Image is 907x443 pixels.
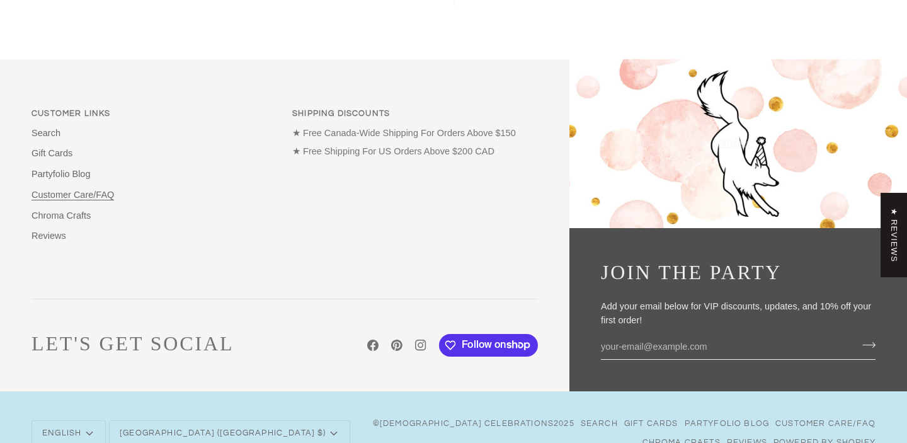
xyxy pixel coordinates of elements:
a: Chroma Crafts [31,210,91,221]
button: Join [855,335,876,355]
a: Customer Care/FAQ [31,190,114,200]
a: Reviews [31,231,66,241]
a: [DEMOGRAPHIC_DATA] Celebrations [380,419,554,428]
a: Gift Cards [624,419,678,428]
a: Search [581,419,618,428]
a: Partyfolio Blog [685,419,770,428]
input: your-email@example.com [601,335,855,359]
a: Partyfolio Blog [31,169,91,179]
p: Shipping Discounts [292,108,538,127]
p: ★ Free Shipping For US Orders Above $200 CAD [292,145,538,159]
span: © 2025 [373,418,574,430]
p: ★ Free Canada-Wide Shipping For Orders Above $150 [292,127,538,141]
h3: Let's Get Social [31,331,234,360]
a: Search [31,128,60,138]
p: Add your email below for VIP discounts, updates, and 10% off your first order! [601,300,876,328]
div: Click to open Judge.me floating reviews tab [881,193,907,277]
p: Links [31,108,277,127]
h3: Join the Party [601,260,876,285]
a: Gift Cards [31,148,72,158]
a: Customer Care/FAQ [775,419,876,428]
